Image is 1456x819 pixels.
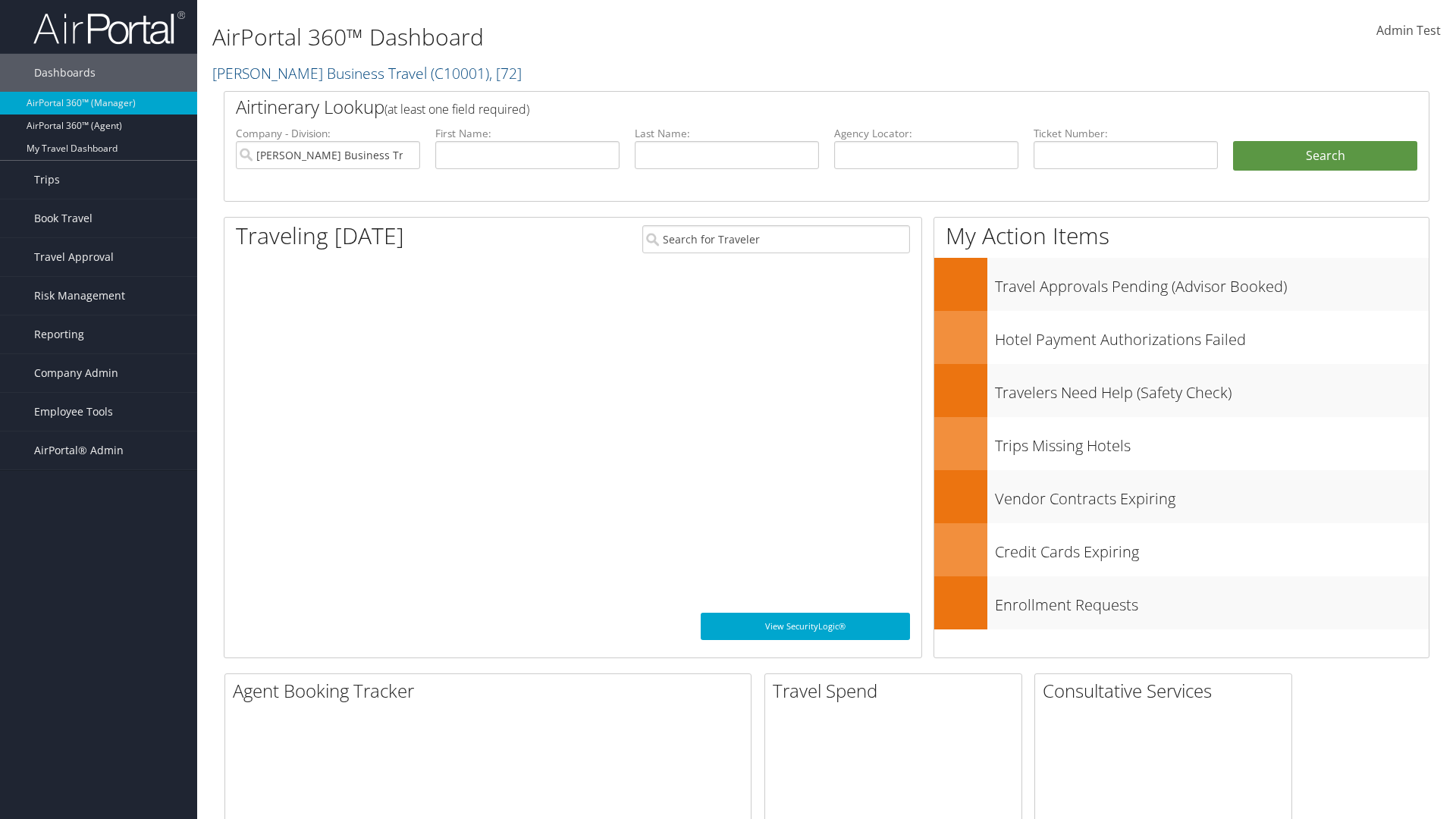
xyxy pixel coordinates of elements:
h3: Travelers Need Help (Safety Check) [995,375,1429,403]
label: First Name: [435,126,620,141]
a: Travel Approvals Pending (Advisor Booked) [934,258,1429,311]
h1: AirPortal 360™ Dashboard [212,21,1031,53]
span: Dashboards [34,54,96,92]
h2: Airtinerary Lookup [236,94,1317,120]
label: Company - Division: [236,126,420,141]
span: ( C10001 ) [431,63,489,83]
h1: My Action Items [934,220,1429,252]
a: Enrollment Requests [934,576,1429,629]
h3: Trips Missing Hotels [995,428,1429,457]
h2: Consultative Services [1043,678,1291,704]
a: Vendor Contracts Expiring [934,470,1429,523]
span: Admin Test [1376,22,1441,39]
h3: Credit Cards Expiring [995,534,1429,563]
h3: Travel Approvals Pending (Advisor Booked) [995,268,1429,297]
a: View SecurityLogic® [701,613,910,640]
span: Trips [34,161,60,199]
span: Company Admin [34,354,118,392]
input: Search for Traveler [642,225,910,253]
span: Risk Management [34,277,125,315]
h3: Enrollment Requests [995,587,1429,616]
img: airportal-logo.png [33,10,185,45]
span: (at least one field required) [384,101,529,118]
a: Admin Test [1376,8,1441,55]
a: Trips Missing Hotels [934,417,1429,470]
a: [PERSON_NAME] Business Travel [212,63,522,83]
h2: Agent Booking Tracker [233,678,751,704]
a: Hotel Payment Authorizations Failed [934,311,1429,364]
span: AirPortal® Admin [34,431,124,469]
label: Last Name: [635,126,819,141]
h3: Hotel Payment Authorizations Failed [995,322,1429,350]
h1: Traveling [DATE] [236,220,404,252]
span: Travel Approval [34,238,114,276]
h3: Vendor Contracts Expiring [995,481,1429,510]
label: Agency Locator: [834,126,1018,141]
a: Travelers Need Help (Safety Check) [934,364,1429,417]
span: Employee Tools [34,393,113,431]
h2: Travel Spend [773,678,1021,704]
span: , [ 72 ] [489,63,522,83]
a: Credit Cards Expiring [934,523,1429,576]
label: Ticket Number: [1034,126,1218,141]
span: Book Travel [34,199,93,237]
span: Reporting [34,315,84,353]
button: Search [1233,141,1417,171]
